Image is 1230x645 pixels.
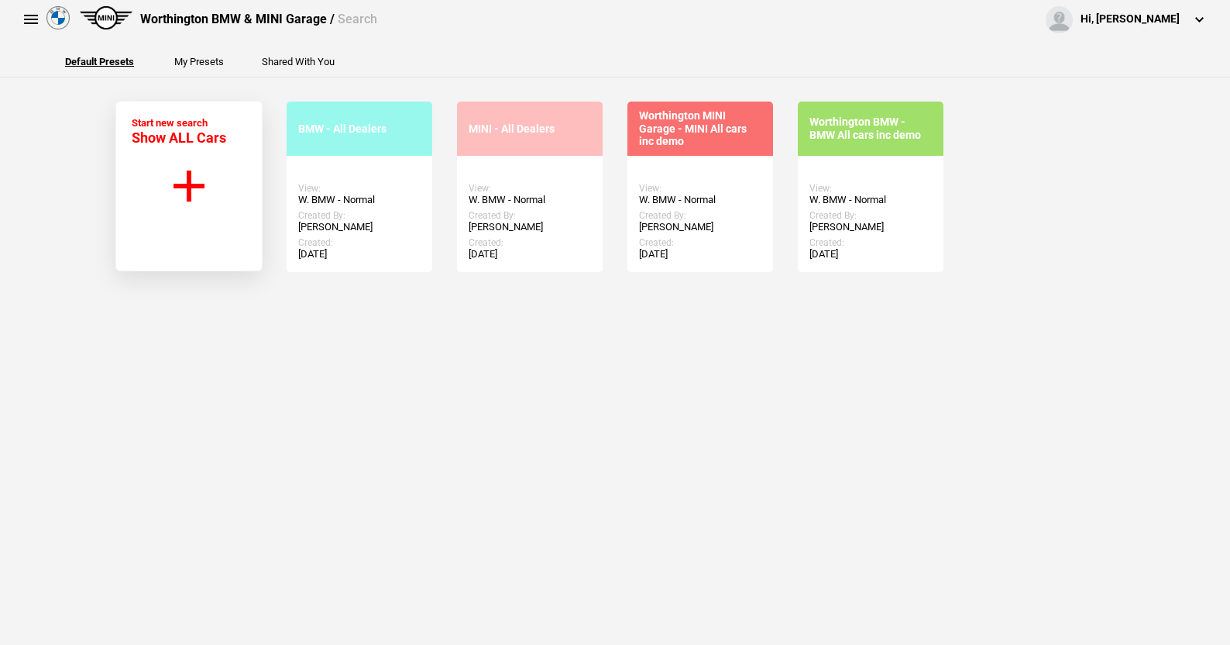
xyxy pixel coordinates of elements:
div: Created: [298,237,421,248]
button: Shared With You [262,57,335,67]
div: View: [469,183,591,194]
div: Created By: [298,210,421,221]
div: Created By: [809,210,932,221]
button: Default Presets [65,57,134,67]
div: W. BMW - Normal [639,194,761,206]
div: Worthington MINI Garage - MINI All cars inc demo [639,109,761,148]
div: BMW - All Dealers [298,122,421,136]
div: W. BMW - Normal [809,194,932,206]
button: Start new search Show ALL Cars [115,101,263,271]
div: [PERSON_NAME] [809,221,932,233]
div: View: [639,183,761,194]
div: W. BMW - Normal [469,194,591,206]
img: bmw.png [46,6,70,29]
div: View: [809,183,932,194]
div: MINI - All Dealers [469,122,591,136]
div: Created: [809,237,932,248]
span: Search [338,12,377,26]
span: Show ALL Cars [132,129,226,146]
img: mini.png [80,6,132,29]
div: [DATE] [809,248,932,260]
div: [DATE] [639,248,761,260]
div: Created By: [469,210,591,221]
div: Created: [469,237,591,248]
div: View: [298,183,421,194]
div: Created: [639,237,761,248]
div: Hi, [PERSON_NAME] [1081,12,1180,27]
div: [DATE] [469,248,591,260]
div: Start new search [132,117,226,146]
div: [PERSON_NAME] [639,221,761,233]
div: [PERSON_NAME] [298,221,421,233]
div: Created By: [639,210,761,221]
div: W. BMW - Normal [298,194,421,206]
div: Worthington BMW - BMW All cars inc demo [809,116,932,142]
div: [PERSON_NAME] [469,221,591,233]
div: [DATE] [298,248,421,260]
div: Worthington BMW & MINI Garage / [140,11,377,28]
button: My Presets [174,57,224,67]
